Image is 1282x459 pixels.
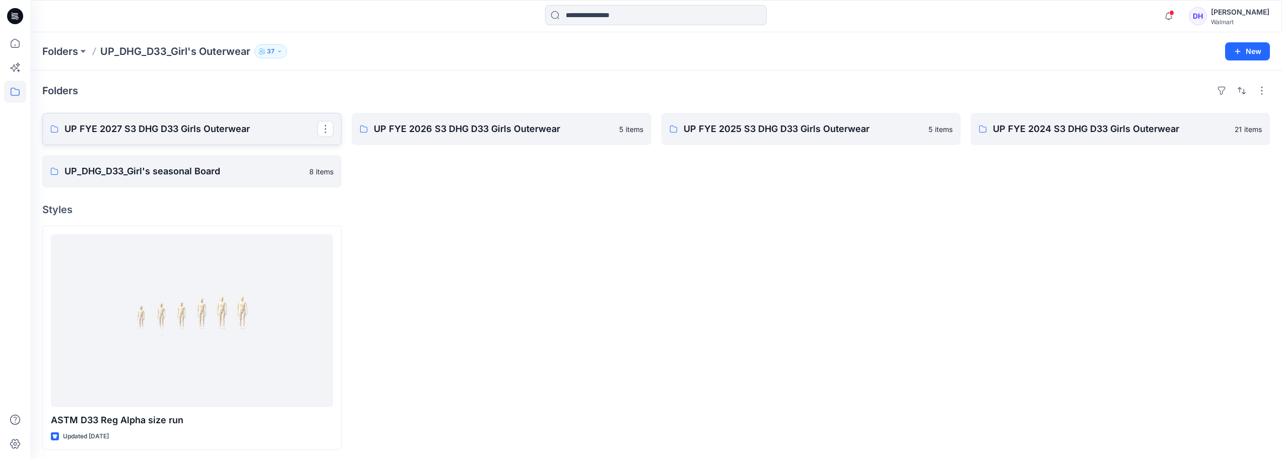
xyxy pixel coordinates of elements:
p: UP_DHG_D33_Girl's seasonal Board [64,164,303,178]
p: UP FYE 2024 S3 DHG D33 Girls Outerwear [993,122,1229,136]
p: 5 items [928,124,953,135]
h4: Folders [42,85,78,97]
a: UP FYE 2024 S3 DHG D33 Girls Outerwear21 items [971,113,1270,145]
p: UP FYE 2027 S3 DHG D33 Girls Outerwear [64,122,317,136]
div: Walmart [1211,18,1269,26]
p: Updated [DATE] [63,431,109,442]
a: UP_DHG_D33_Girl's seasonal Board8 items [42,155,342,187]
a: ASTM D33 Reg Alpha size run [51,234,333,407]
p: 21 items [1235,124,1262,135]
a: Folders [42,44,78,58]
p: UP FYE 2026 S3 DHG D33 Girls Outerwear [374,122,613,136]
p: ASTM D33 Reg Alpha size run [51,413,333,427]
div: DH [1189,7,1207,25]
p: 5 items [619,124,643,135]
a: UP FYE 2026 S3 DHG D33 Girls Outerwear5 items [352,113,651,145]
p: UP FYE 2025 S3 DHG D33 Girls Outerwear [684,122,922,136]
button: New [1225,42,1270,60]
h4: Styles [42,204,1270,216]
a: UP FYE 2027 S3 DHG D33 Girls Outerwear [42,113,342,145]
button: 37 [254,44,287,58]
p: UP_DHG_D33_Girl's Outerwear [100,44,250,58]
a: UP FYE 2025 S3 DHG D33 Girls Outerwear5 items [661,113,961,145]
p: 37 [267,46,275,57]
p: 8 items [309,166,333,177]
div: [PERSON_NAME] [1211,6,1269,18]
